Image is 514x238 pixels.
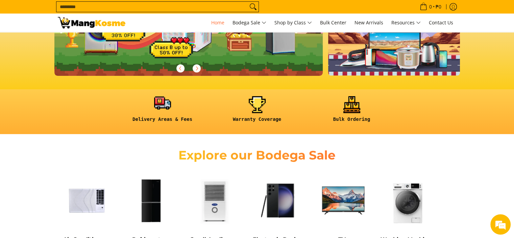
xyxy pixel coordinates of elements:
img: Refrigerators [122,172,179,229]
a: Shop by Class [271,14,315,32]
nav: Main Menu [132,14,457,32]
span: • [418,3,443,10]
img: Air Conditioners [58,172,115,229]
span: New Arrivals [354,19,383,26]
span: Bulk Center [320,19,346,26]
div: Chat with us now [35,38,114,47]
a: Bodega Sale [229,14,270,32]
h2: Explore our Bodega Sale [159,148,355,163]
a: Resources [388,14,424,32]
span: Shop by Class [274,19,312,27]
img: TVs [315,172,372,229]
img: Electronic Devices [250,172,308,229]
img: Mang Kosme: Your Home Appliances Warehouse Sale Partner! [58,17,125,28]
span: Contact Us [429,19,453,26]
span: Resources [391,19,421,27]
button: Next [189,61,204,76]
button: Search [248,2,259,12]
div: Minimize live chat window [111,3,127,20]
span: Bodega Sale [232,19,266,27]
a: <h6><strong>Warranty Coverage</strong></h6> [213,96,301,128]
span: ₱0 [435,4,442,9]
a: Home [208,14,228,32]
span: We're online! [39,74,93,143]
a: New Arrivals [351,14,387,32]
button: Previous [173,61,188,76]
span: 0 [428,4,433,9]
textarea: Type your message and hit 'Enter' [3,163,129,187]
a: <h6><strong>Delivery Areas & Fees</strong></h6> [119,96,206,128]
img: Small Appliances [186,172,244,229]
a: Bulk Center [317,14,350,32]
a: <h6><strong>Bulk Ordering</strong></h6> [308,96,396,128]
img: Cookers [443,172,500,229]
a: Contact Us [425,14,457,32]
img: <h6><strong>Delivery Areas & Fees</strong></h6> [154,94,171,111]
img: Washing Machines [379,172,436,229]
span: Home [211,19,224,26]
